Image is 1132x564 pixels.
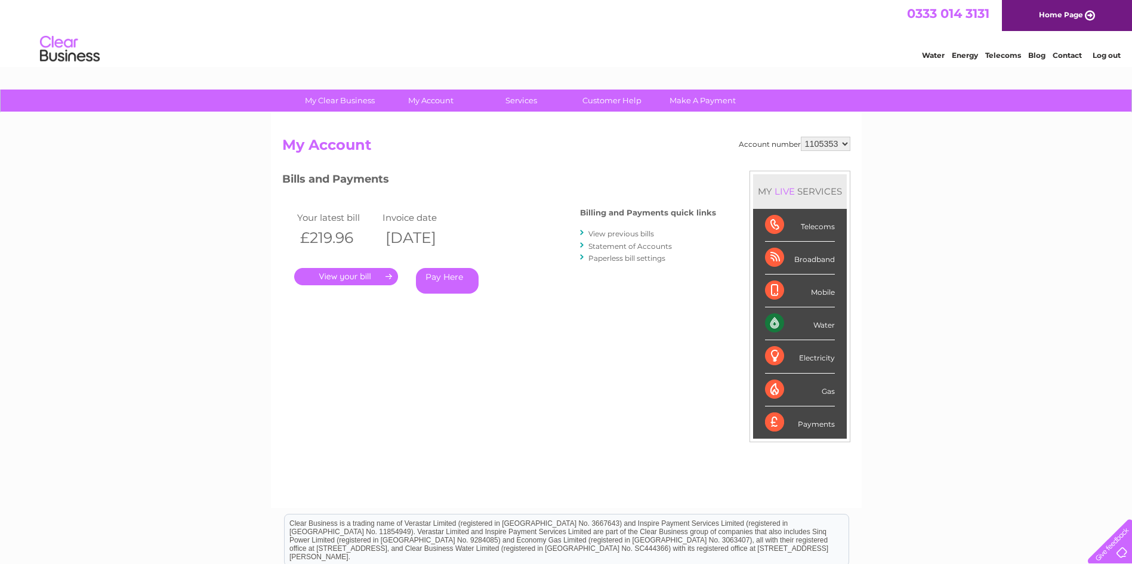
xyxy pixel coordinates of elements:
[472,90,570,112] a: Services
[580,208,716,217] h4: Billing and Payments quick links
[952,51,978,60] a: Energy
[282,137,850,159] h2: My Account
[588,242,672,251] a: Statement of Accounts
[765,406,835,439] div: Payments
[653,90,752,112] a: Make A Payment
[1093,51,1121,60] a: Log out
[291,90,389,112] a: My Clear Business
[739,137,850,151] div: Account number
[380,226,465,250] th: [DATE]
[282,171,716,192] h3: Bills and Payments
[588,229,654,238] a: View previous bills
[563,90,661,112] a: Customer Help
[753,174,847,208] div: MY SERVICES
[588,254,665,263] a: Paperless bill settings
[380,209,465,226] td: Invoice date
[985,51,1021,60] a: Telecoms
[294,268,398,285] a: .
[765,307,835,340] div: Water
[765,242,835,275] div: Broadband
[1053,51,1082,60] a: Contact
[294,226,380,250] th: £219.96
[907,6,989,21] a: 0333 014 3131
[765,340,835,373] div: Electricity
[1028,51,1045,60] a: Blog
[765,275,835,307] div: Mobile
[294,209,380,226] td: Your latest bill
[416,268,479,294] a: Pay Here
[39,31,100,67] img: logo.png
[285,7,849,58] div: Clear Business is a trading name of Verastar Limited (registered in [GEOGRAPHIC_DATA] No. 3667643...
[772,186,797,197] div: LIVE
[381,90,480,112] a: My Account
[765,209,835,242] div: Telecoms
[922,51,945,60] a: Water
[765,374,835,406] div: Gas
